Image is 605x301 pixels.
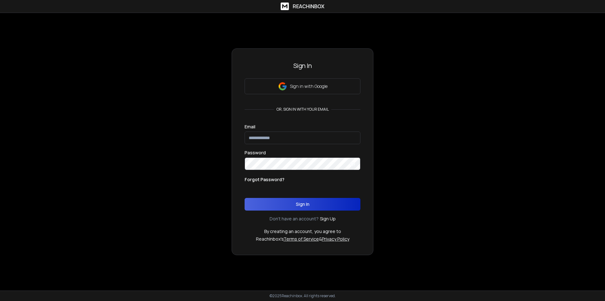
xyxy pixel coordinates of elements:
[270,216,319,222] p: Don't have an account?
[284,236,319,242] a: Terms of Service
[245,150,266,155] label: Password
[274,107,331,112] p: or, sign in with your email
[245,125,255,129] label: Email
[320,216,336,222] a: Sign Up
[322,236,349,242] a: Privacy Policy
[245,198,360,211] button: Sign In
[245,176,284,183] p: Forgot Password?
[270,293,336,298] p: © 2025 Reachinbox. All rights reserved.
[293,3,324,10] h1: ReachInbox
[245,78,360,94] button: Sign in with Google
[245,61,360,70] h3: Sign In
[281,3,324,10] a: ReachInbox
[264,228,341,235] p: By creating an account, you agree to
[290,83,327,89] p: Sign in with Google
[256,236,349,242] p: ReachInbox's &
